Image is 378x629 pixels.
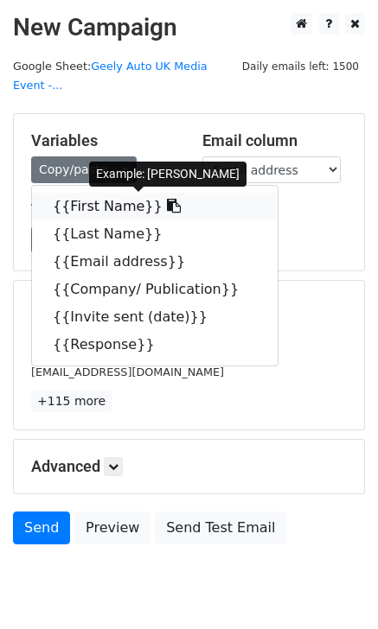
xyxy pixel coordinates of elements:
[31,365,224,378] small: [EMAIL_ADDRESS][DOMAIN_NAME]
[31,156,137,183] a: Copy/paste...
[31,457,347,476] h5: Advanced
[31,391,112,412] a: +115 more
[202,131,348,150] h5: Email column
[155,511,286,544] a: Send Test Email
[292,546,378,629] iframe: Chat Widget
[13,60,208,92] small: Google Sheet:
[31,131,176,150] h5: Variables
[89,162,247,187] div: Example: [PERSON_NAME]
[32,331,278,359] a: {{Response}}
[236,60,365,73] a: Daily emails left: 1500
[32,276,278,303] a: {{Company/ Publication}}
[236,57,365,76] span: Daily emails left: 1500
[32,303,278,331] a: {{Invite sent (date)}}
[13,60,208,92] a: Geely Auto UK Media Event -...
[13,511,70,544] a: Send
[32,248,278,276] a: {{Email address}}
[32,220,278,248] a: {{Last Name}}
[74,511,151,544] a: Preview
[13,13,365,42] h2: New Campaign
[32,193,278,220] a: {{First Name}}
